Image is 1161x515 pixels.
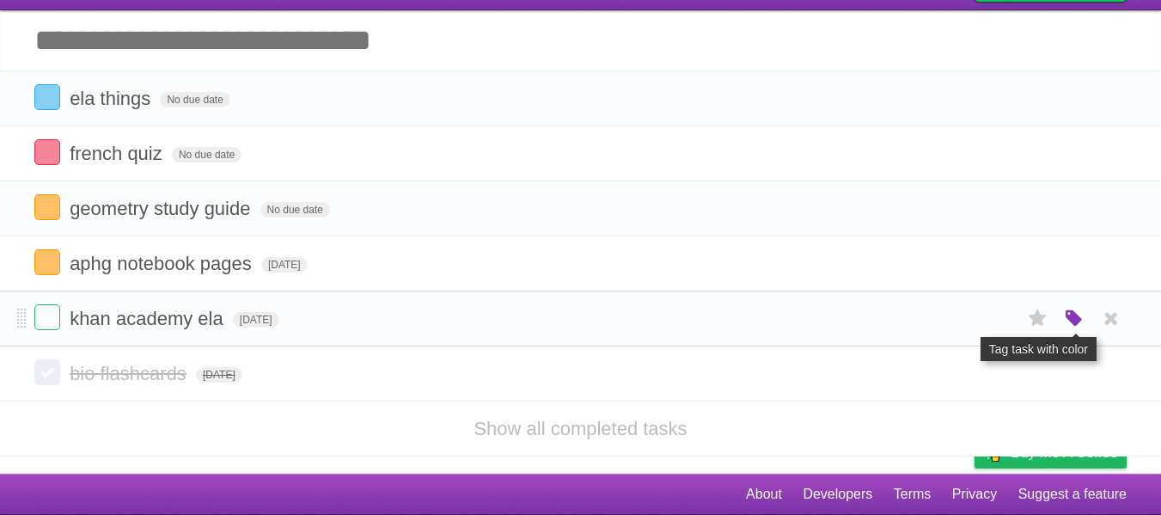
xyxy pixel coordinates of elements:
a: Privacy [952,478,997,511]
span: ela things [70,88,155,109]
a: Show all completed tasks [474,418,687,439]
label: Star task [1022,304,1054,333]
a: About [746,478,782,511]
span: aphg notebook pages [70,253,256,274]
span: geometry study guide [70,198,254,219]
label: Done [34,84,60,110]
span: No due date [172,147,241,162]
span: Buy me a coffee [1011,438,1118,468]
a: Terms [894,478,932,511]
span: [DATE] [233,312,279,328]
label: Done [34,359,60,385]
label: Done [34,249,60,275]
span: No due date [260,202,330,218]
a: Developers [803,478,872,511]
label: Done [34,139,60,165]
span: bio flashcards [70,363,191,384]
label: Done [34,304,60,330]
span: khan academy ela [70,308,228,329]
span: french quiz [70,143,167,164]
a: Suggest a feature [1018,478,1127,511]
span: [DATE] [196,367,242,383]
span: [DATE] [261,257,308,273]
label: Done [34,194,60,220]
span: No due date [160,92,229,107]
